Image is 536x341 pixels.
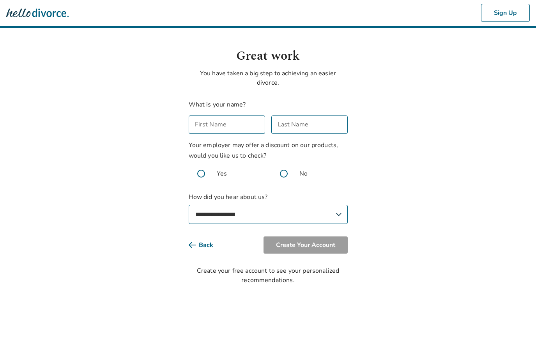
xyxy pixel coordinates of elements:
[189,205,348,224] select: How did you hear about us?
[299,169,308,178] span: No
[6,5,69,21] img: Hello Divorce Logo
[264,236,348,254] button: Create Your Account
[189,69,348,87] p: You have taken a big step to achieving an easier divorce.
[497,304,536,341] iframe: Chat Widget
[189,266,348,285] div: Create your free account to see your personalized recommendations.
[481,4,530,22] button: Sign Up
[189,236,226,254] button: Back
[217,169,227,178] span: Yes
[189,47,348,66] h1: Great work
[189,192,348,224] label: How did you hear about us?
[189,100,246,109] label: What is your name?
[189,141,338,160] span: Your employer may offer a discount on our products, would you like us to check?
